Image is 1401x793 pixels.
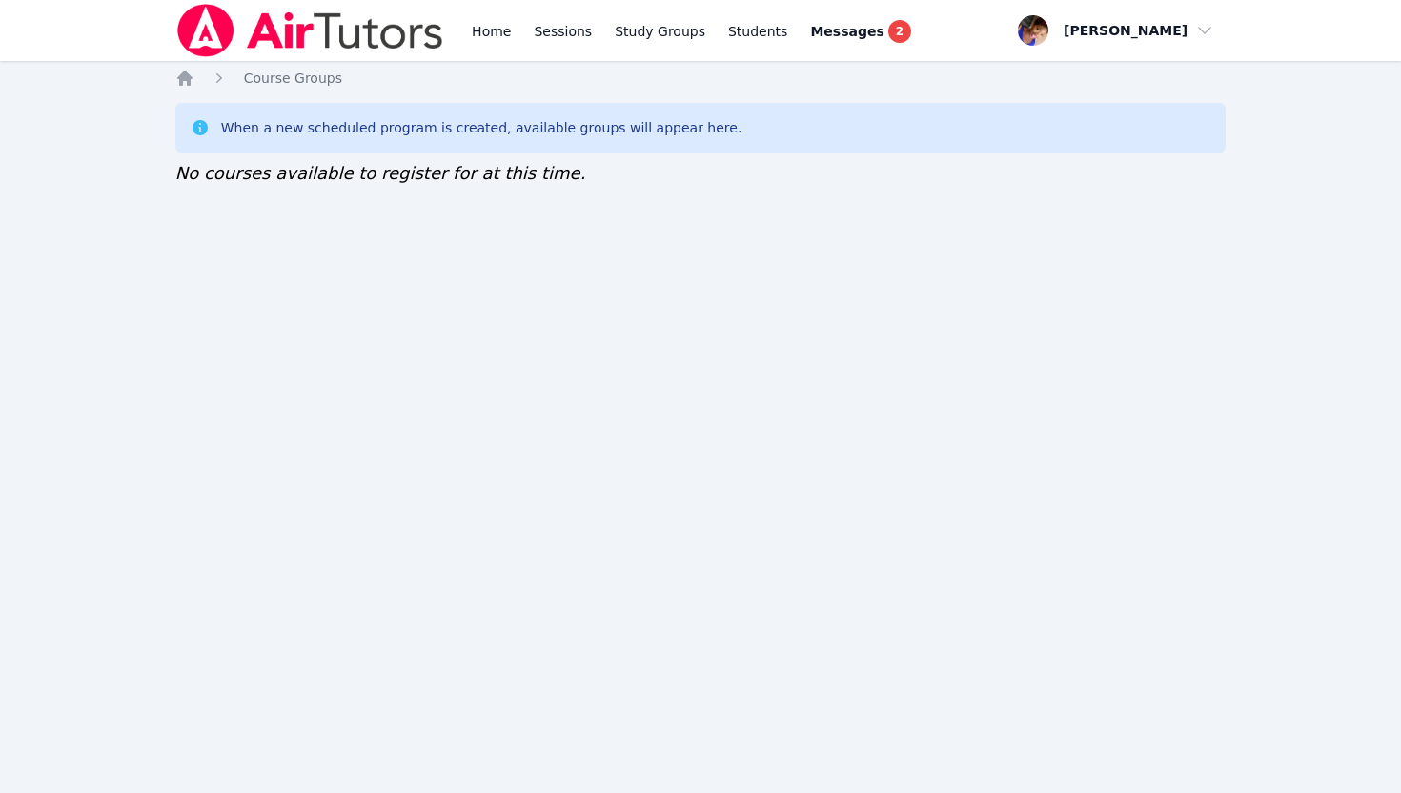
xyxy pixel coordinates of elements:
[175,69,1227,88] nav: Breadcrumb
[244,69,342,88] a: Course Groups
[244,71,342,86] span: Course Groups
[221,118,742,137] div: When a new scheduled program is created, available groups will appear here.
[175,4,445,57] img: Air Tutors
[888,20,911,43] span: 2
[175,163,586,183] span: No courses available to register for at this time.
[810,22,883,41] span: Messages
